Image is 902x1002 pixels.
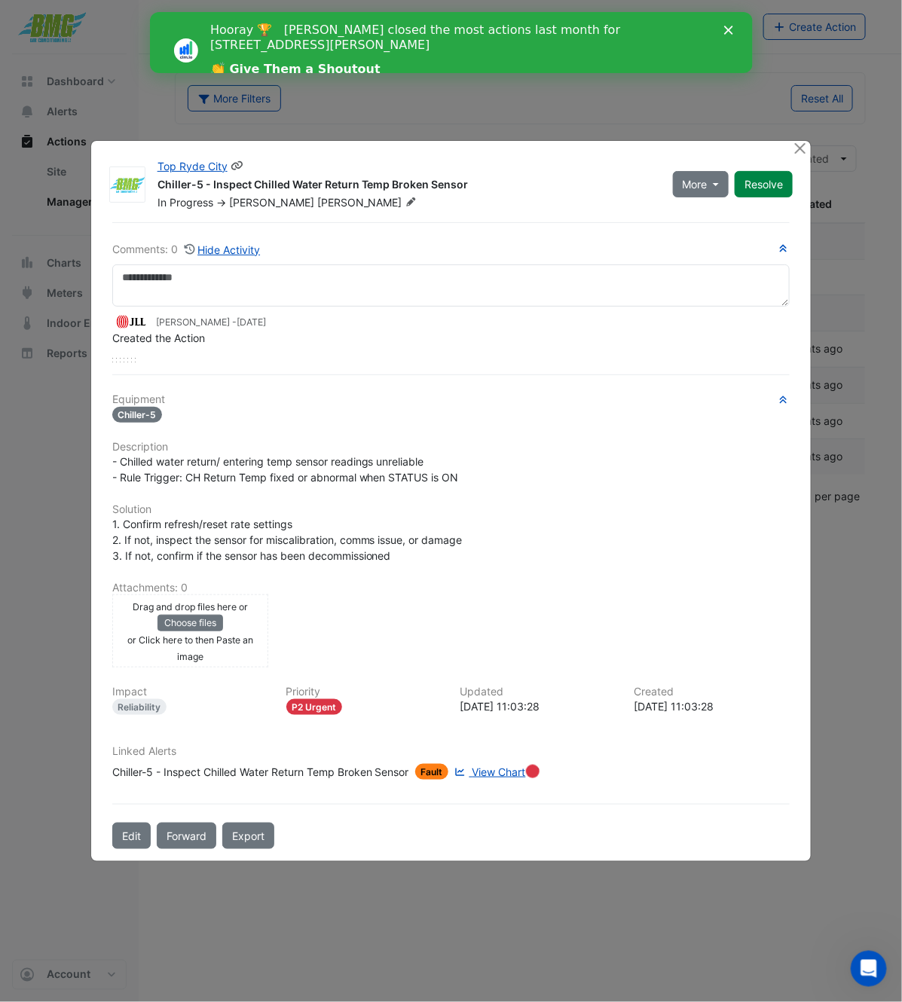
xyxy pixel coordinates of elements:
[112,455,459,484] span: - Chilled water return/ entering temp sensor readings unreliable - Rule Trigger: CH Return Temp f...
[112,441,790,454] h6: Description
[735,171,793,197] button: Resolve
[112,686,268,698] h6: Impact
[112,503,790,516] h6: Solution
[157,160,228,173] a: Top Ryde City
[229,196,314,209] span: [PERSON_NAME]
[851,951,887,987] iframe: Intercom live chat
[317,195,420,210] span: [PERSON_NAME]
[673,171,729,197] button: More
[133,601,248,613] small: Drag and drop files here or
[112,331,205,344] span: Created the Action
[156,316,266,329] small: [PERSON_NAME] -
[634,686,790,698] h6: Created
[216,196,226,209] span: ->
[127,634,253,661] small: or Click here to then Paste an image
[112,518,463,562] span: 1. Confirm refresh/reset rate settings 2. If not, inspect the sensor for miscalibration, comms is...
[460,698,616,714] div: [DATE] 11:03:28
[112,699,167,715] div: Reliability
[150,12,753,73] iframe: Intercom live chat banner
[184,241,261,258] button: Hide Activity
[112,823,151,849] button: Edit
[157,196,213,209] span: In Progress
[157,177,655,195] div: Chiller-5 - Inspect Chilled Water Return Temp Broken Sensor
[110,177,145,192] img: BMG Air Conditioning
[112,764,409,780] div: Chiller-5 - Inspect Chilled Water Return Temp Broken Sensor
[231,160,244,173] span: Copy link to clipboard
[286,686,442,698] h6: Priority
[415,764,449,780] span: Fault
[157,615,223,631] button: Choose files
[112,745,790,758] h6: Linked Alerts
[526,765,540,778] div: Tooltip anchor
[792,141,808,157] button: Close
[634,698,790,714] div: [DATE] 11:03:28
[683,176,708,192] span: More
[112,313,150,330] img: JLL 151 Property Retail
[574,14,589,23] div: Close
[460,686,616,698] h6: Updated
[451,764,525,780] a: View Chart
[112,407,163,423] span: Chiller-5
[472,765,526,778] span: View Chart
[112,393,790,406] h6: Equipment
[237,316,266,328] span: 2025-10-02 11:03:28
[112,241,261,258] div: Comments: 0
[222,823,274,849] a: Export
[157,823,216,849] button: Forward
[286,699,343,715] div: P2 Urgent
[112,582,790,594] h6: Attachments: 0
[60,50,231,66] a: 👏 Give Them a Shoutout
